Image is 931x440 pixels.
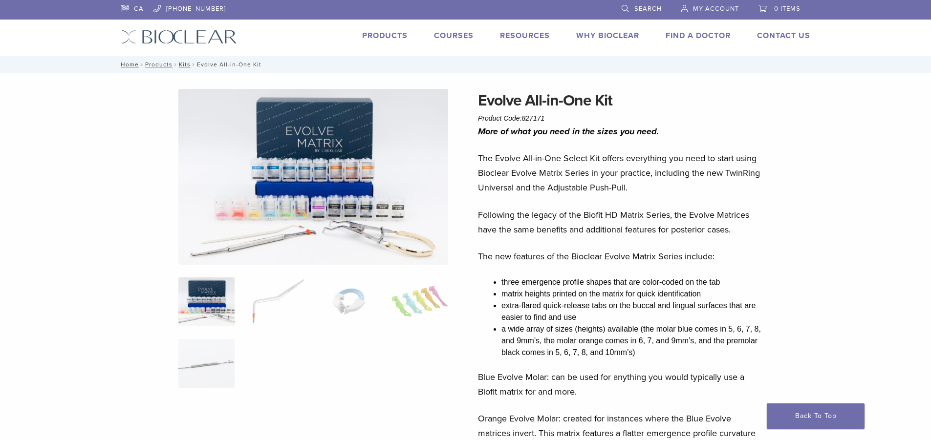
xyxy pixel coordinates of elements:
[434,31,474,41] a: Courses
[391,277,448,326] img: Evolve All-in-One Kit - Image 4
[693,5,739,13] span: My Account
[478,89,765,112] h1: Evolve All-in-One Kit
[178,339,235,388] img: Evolve All-in-One Kit - Image 5
[362,31,408,41] a: Products
[178,89,448,265] img: IMG_0457
[321,277,377,326] img: Evolve All-in-One Kit - Image 3
[145,61,173,68] a: Products
[478,370,765,399] p: Blue Evolve Molar: can be used for anything you would typically use a Biofit matrix for and more.
[249,277,305,326] img: Evolve All-in-One Kit - Image 2
[179,61,191,68] a: Kits
[114,56,818,73] nav: Evolve All-in-One Kit
[478,126,659,137] i: More of what you need in the sizes you need.
[757,31,810,41] a: Contact Us
[478,151,765,195] p: The Evolve All-in-One Select Kit offers everything you need to start using Bioclear Evolve Matrix...
[501,276,765,288] li: three emergence profile shapes that are color-coded on the tab
[501,323,765,358] li: a wide array of sizes (heights) available (the molar blue comes in 5, 6, 7, 8, and 9mm’s, the mol...
[478,208,765,237] p: Following the legacy of the Biofit HD Matrix Series, the Evolve Matrices have the same benefits a...
[666,31,731,41] a: Find A Doctor
[173,62,179,67] span: /
[478,114,544,122] span: Product Code:
[522,114,545,122] span: 827171
[634,5,662,13] span: Search
[178,277,235,326] img: IMG_0457-scaled-e1745362001290-300x300.jpg
[118,61,139,68] a: Home
[121,30,237,44] img: Bioclear
[774,5,801,13] span: 0 items
[478,249,765,264] p: The new features of the Bioclear Evolve Matrix Series include:
[501,300,765,323] li: extra-flared quick-release tabs on the buccal and lingual surfaces that are easier to find and use
[767,403,865,429] a: Back To Top
[501,288,765,300] li: matrix heights printed on the matrix for quick identification
[139,62,145,67] span: /
[191,62,197,67] span: /
[500,31,550,41] a: Resources
[576,31,639,41] a: Why Bioclear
